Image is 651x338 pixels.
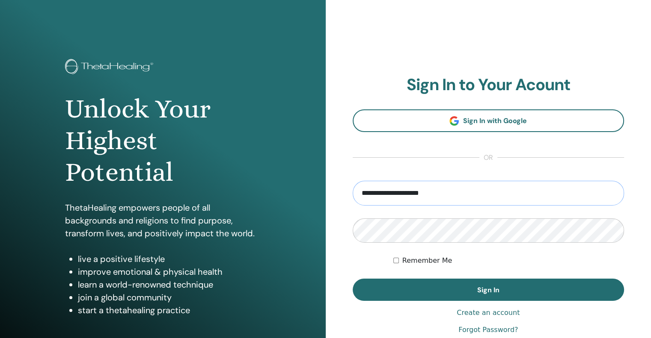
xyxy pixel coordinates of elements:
[457,308,520,318] a: Create an account
[65,93,261,188] h1: Unlock Your Highest Potential
[78,265,261,278] li: improve emotional & physical health
[402,256,452,266] label: Remember Me
[78,291,261,304] li: join a global community
[353,279,624,301] button: Sign In
[65,201,261,240] p: ThetaHealing empowers people of all backgrounds and religions to find purpose, transform lives, a...
[458,325,518,335] a: Forgot Password?
[393,256,624,266] div: Keep me authenticated indefinitely or until I manually logout
[78,304,261,317] li: start a thetahealing practice
[353,75,624,95] h2: Sign In to Your Acount
[463,116,527,125] span: Sign In with Google
[477,285,499,294] span: Sign In
[78,278,261,291] li: learn a world-renowned technique
[479,153,497,163] span: or
[353,109,624,132] a: Sign In with Google
[78,253,261,265] li: live a positive lifestyle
